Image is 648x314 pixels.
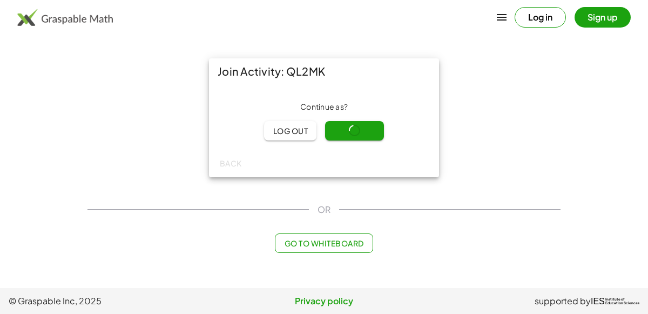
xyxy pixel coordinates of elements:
a: Privacy policy [219,295,429,308]
span: Log out [273,126,308,136]
span: Institute of Education Sciences [605,298,639,305]
button: Log in [515,7,566,28]
div: Continue as ? [218,102,430,112]
div: Join Activity: QL2MK [209,58,439,84]
button: Go to Whiteboard [275,233,373,253]
a: IESInstitute ofEducation Sciences [591,295,639,308]
span: OR [318,203,330,216]
span: IES [591,296,605,306]
button: Sign up [575,7,631,28]
button: Log out [264,121,316,141]
span: Go to Whiteboard [284,238,363,248]
span: supported by [535,295,591,308]
span: © Graspable Inc, 2025 [9,295,219,308]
